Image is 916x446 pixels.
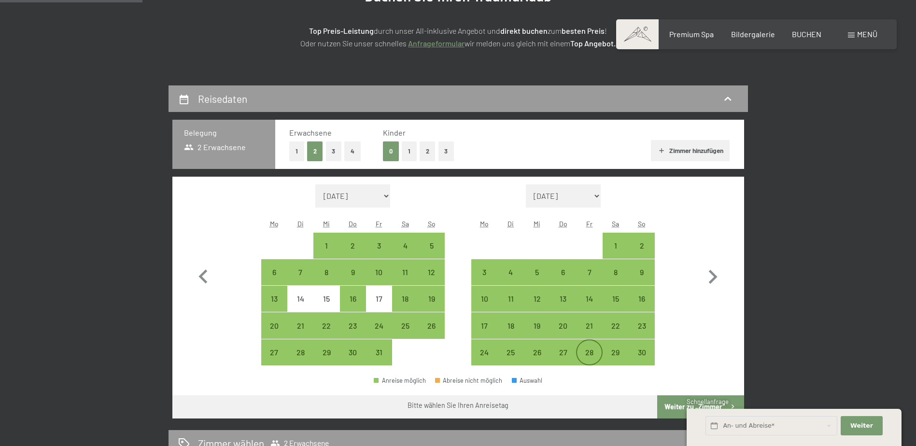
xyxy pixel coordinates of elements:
div: Anreise möglich [550,312,576,338]
div: Anreise möglich [261,286,287,312]
a: Anfrageformular [408,39,465,48]
div: 16 [630,295,654,319]
div: Anreise möglich [261,339,287,365]
div: Anreise nicht möglich [366,286,392,312]
abbr: Freitag [586,220,592,228]
div: Anreise möglich [340,286,366,312]
div: Sun Nov 30 2025 [629,339,655,365]
div: Wed Oct 01 2025 [313,233,339,259]
button: 4 [344,141,361,161]
strong: direkt buchen [500,26,548,35]
div: 25 [393,322,417,346]
div: Wed Oct 29 2025 [313,339,339,365]
div: Tue Oct 14 2025 [287,286,313,312]
div: 22 [314,322,338,346]
div: 21 [577,322,601,346]
div: Fri Oct 10 2025 [366,259,392,285]
div: 9 [341,268,365,293]
div: Sat Oct 25 2025 [392,312,418,338]
button: 2 [307,141,323,161]
div: Anreise möglich [498,259,524,285]
div: 4 [393,242,417,266]
div: Fri Nov 28 2025 [576,339,602,365]
div: Fri Oct 31 2025 [366,339,392,365]
div: 28 [288,348,312,373]
div: 3 [367,242,391,266]
div: 12 [419,268,443,293]
div: 5 [419,242,443,266]
div: Sat Nov 22 2025 [603,312,629,338]
div: 18 [499,322,523,346]
abbr: Donnerstag [559,220,567,228]
div: Anreise möglich [498,312,524,338]
div: Anreise möglich [340,233,366,259]
div: Thu Oct 09 2025 [340,259,366,285]
div: 2 [341,242,365,266]
strong: Top Preis-Leistung [309,26,374,35]
div: Fri Oct 24 2025 [366,312,392,338]
span: Kinder [383,128,406,137]
div: Tue Nov 11 2025 [498,286,524,312]
a: BUCHEN [792,29,821,39]
div: 11 [499,295,523,319]
div: 14 [288,295,312,319]
div: Anreise möglich [392,259,418,285]
div: Sat Oct 11 2025 [392,259,418,285]
div: Thu Oct 16 2025 [340,286,366,312]
div: 12 [525,295,549,319]
div: Anreise möglich [313,339,339,365]
abbr: Samstag [402,220,409,228]
div: Mon Oct 20 2025 [261,312,287,338]
div: Thu Nov 06 2025 [550,259,576,285]
div: Anreise möglich [261,312,287,338]
div: Anreise möglich [471,312,497,338]
abbr: Samstag [612,220,619,228]
span: Menü [857,29,877,39]
div: Sun Oct 26 2025 [418,312,444,338]
div: Auswahl [512,377,543,384]
div: Fri Oct 03 2025 [366,233,392,259]
div: Mon Nov 10 2025 [471,286,497,312]
div: 20 [262,322,286,346]
div: 21 [288,322,312,346]
a: Premium Spa [669,29,714,39]
div: 27 [262,348,286,373]
div: Anreise möglich [418,259,444,285]
button: Nächster Monat [699,184,727,366]
div: 2 [630,242,654,266]
div: Wed Nov 19 2025 [524,312,550,338]
span: 2 Erwachsene [184,142,246,153]
div: Anreise möglich [576,286,602,312]
div: Anreise möglich [340,259,366,285]
div: Sun Nov 16 2025 [629,286,655,312]
div: Anreise möglich [603,312,629,338]
button: Zimmer hinzufügen [651,140,730,161]
div: 23 [341,322,365,346]
div: 15 [604,295,628,319]
h2: Reisedaten [198,93,247,105]
div: 10 [472,295,496,319]
div: Anreise möglich [550,259,576,285]
div: 26 [419,322,443,346]
div: Anreise möglich [392,286,418,312]
div: 16 [341,295,365,319]
div: 15 [314,295,338,319]
div: Anreise möglich [471,259,497,285]
div: Fri Oct 17 2025 [366,286,392,312]
div: 4 [499,268,523,293]
div: 11 [393,268,417,293]
div: 19 [525,322,549,346]
div: 29 [604,348,628,373]
div: 28 [577,348,601,373]
div: Anreise möglich [629,339,655,365]
div: Mon Nov 17 2025 [471,312,497,338]
div: 6 [551,268,575,293]
div: Anreise möglich [603,233,629,259]
abbr: Dienstag [297,220,304,228]
div: Sat Nov 29 2025 [603,339,629,365]
div: Bitte wählen Sie Ihren Anreisetag [408,401,508,410]
div: Wed Oct 08 2025 [313,259,339,285]
div: Anreise möglich [576,339,602,365]
div: Sun Oct 05 2025 [418,233,444,259]
div: Thu Nov 20 2025 [550,312,576,338]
